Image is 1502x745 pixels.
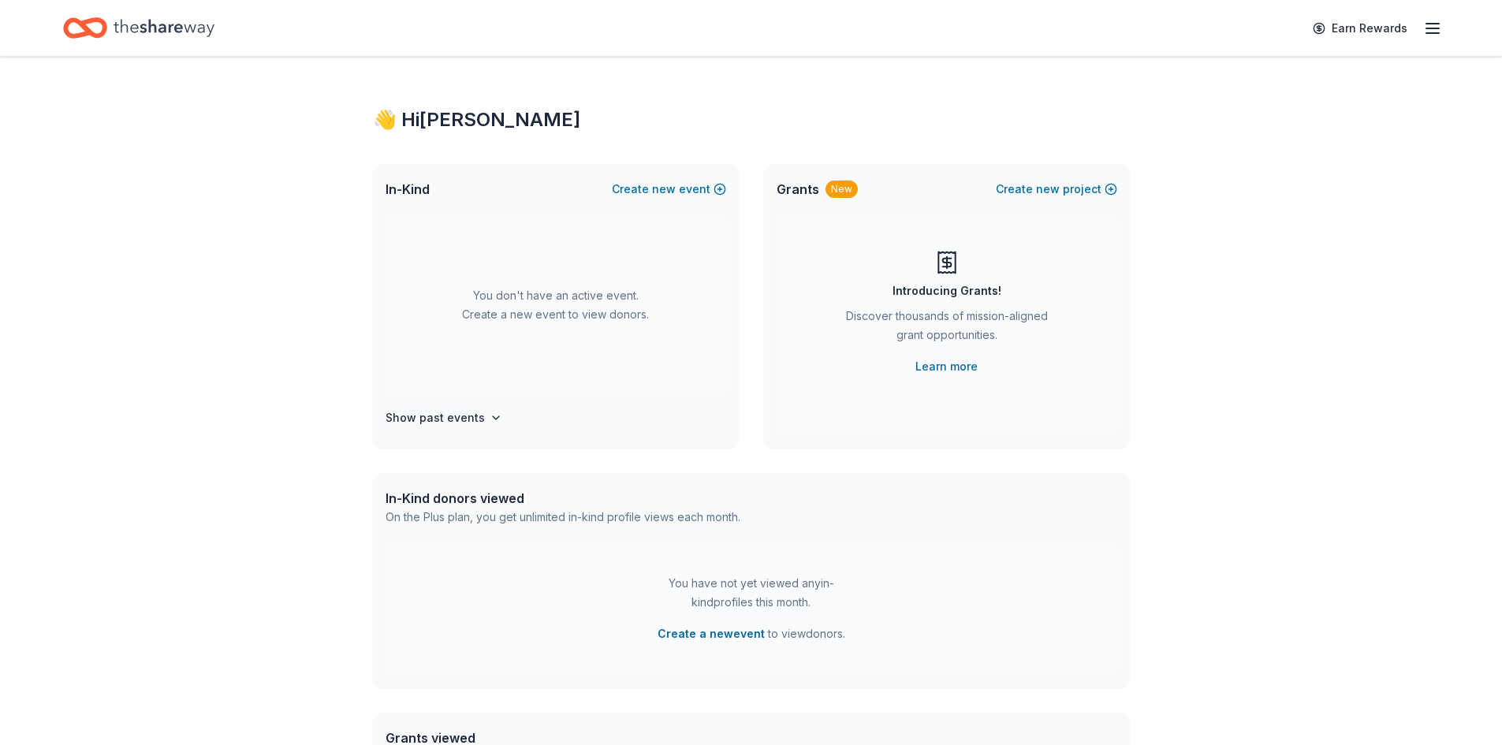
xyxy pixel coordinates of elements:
[1303,14,1417,43] a: Earn Rewards
[386,508,740,527] div: On the Plus plan, you get unlimited in-kind profile views each month.
[1036,180,1060,199] span: new
[658,624,845,643] span: to view donors .
[777,180,819,199] span: Grants
[386,214,726,396] div: You don't have an active event. Create a new event to view donors.
[653,574,850,612] div: You have not yet viewed any in-kind profiles this month.
[63,9,214,47] a: Home
[915,357,978,376] a: Learn more
[658,624,765,643] button: Create a newevent
[996,180,1117,199] button: Createnewproject
[386,489,740,508] div: In-Kind donors viewed
[840,307,1054,351] div: Discover thousands of mission-aligned grant opportunities.
[386,180,430,199] span: In-Kind
[826,181,858,198] div: New
[612,180,726,199] button: Createnewevent
[386,408,502,427] button: Show past events
[386,408,485,427] h4: Show past events
[893,281,1001,300] div: Introducing Grants!
[373,107,1130,132] div: 👋 Hi [PERSON_NAME]
[652,180,676,199] span: new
